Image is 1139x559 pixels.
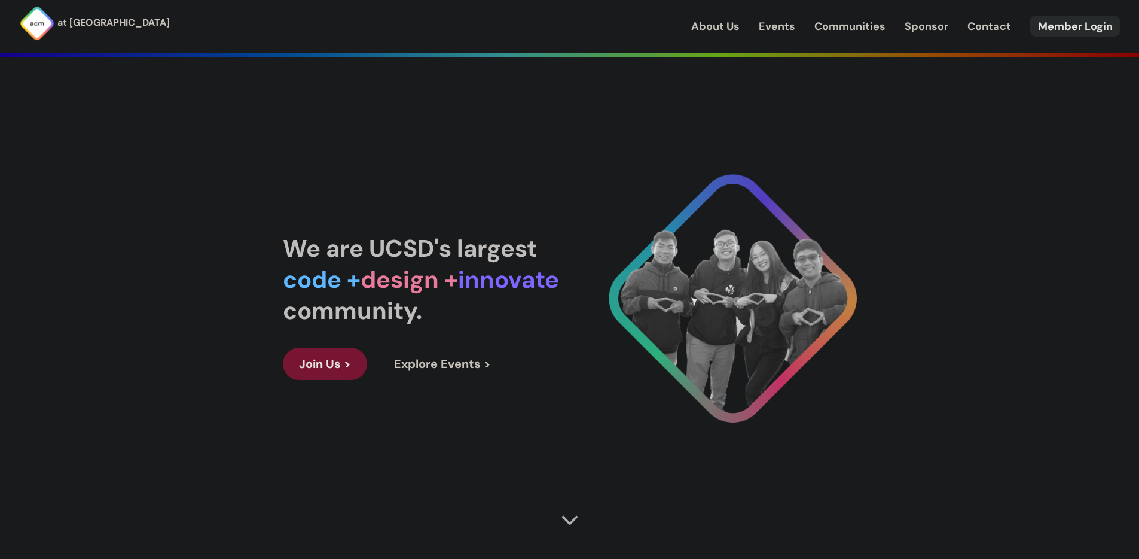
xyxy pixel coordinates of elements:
[283,348,367,380] a: Join Us >
[814,19,885,34] a: Communities
[609,174,857,423] img: Cool Logo
[905,19,948,34] a: Sponsor
[283,233,537,264] span: We are UCSD's largest
[283,264,361,295] span: code +
[967,19,1011,34] a: Contact
[19,5,170,41] a: at [GEOGRAPHIC_DATA]
[1030,16,1120,37] a: Member Login
[283,295,422,326] span: community.
[759,19,795,34] a: Events
[19,5,55,41] img: ACM Logo
[57,15,170,31] p: at [GEOGRAPHIC_DATA]
[458,264,559,295] span: innovate
[561,511,579,529] img: Scroll Arrow
[361,264,458,295] span: design +
[691,19,740,34] a: About Us
[378,348,507,380] a: Explore Events >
